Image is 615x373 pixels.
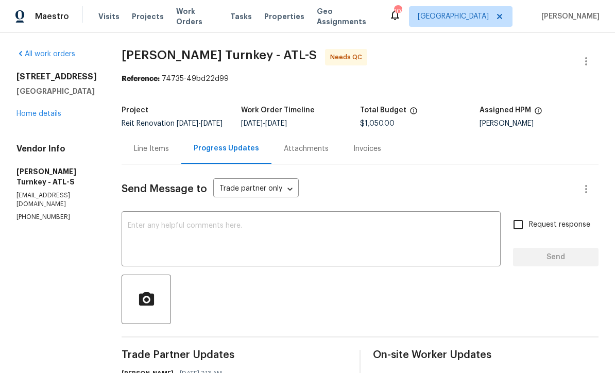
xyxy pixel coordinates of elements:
[230,13,252,20] span: Tasks
[241,120,287,127] span: -
[16,50,75,58] a: All work orders
[122,75,160,82] b: Reference:
[265,120,287,127] span: [DATE]
[134,144,169,154] div: Line Items
[534,107,542,120] span: The hpm assigned to this work order.
[177,120,223,127] span: -
[176,6,218,27] span: Work Orders
[35,11,69,22] span: Maestro
[330,52,366,62] span: Needs QC
[122,184,207,194] span: Send Message to
[122,74,599,84] div: 74735-49bd22d99
[480,107,531,114] h5: Assigned HPM
[16,86,97,96] h5: [GEOGRAPHIC_DATA]
[353,144,381,154] div: Invoices
[284,144,329,154] div: Attachments
[16,191,97,209] p: [EMAIL_ADDRESS][DOMAIN_NAME]
[317,6,377,27] span: Geo Assignments
[16,110,61,117] a: Home details
[177,120,198,127] span: [DATE]
[418,11,489,22] span: [GEOGRAPHIC_DATA]
[241,107,315,114] h5: Work Order Timeline
[394,6,401,16] div: 103
[16,72,97,82] h2: [STREET_ADDRESS]
[409,107,418,120] span: The total cost of line items that have been proposed by Opendoor. This sum includes line items th...
[122,120,223,127] span: Reit Renovation
[213,181,299,198] div: Trade partner only
[537,11,600,22] span: [PERSON_NAME]
[16,213,97,222] p: [PHONE_NUMBER]
[16,166,97,187] h5: [PERSON_NAME] Turnkey - ATL-S
[360,120,395,127] span: $1,050.00
[360,107,406,114] h5: Total Budget
[480,120,599,127] div: [PERSON_NAME]
[194,143,259,154] div: Progress Updates
[122,107,148,114] h5: Project
[122,350,347,360] span: Trade Partner Updates
[241,120,263,127] span: [DATE]
[98,11,119,22] span: Visits
[122,49,317,61] span: [PERSON_NAME] Turnkey - ATL-S
[529,219,590,230] span: Request response
[16,144,97,154] h4: Vendor Info
[264,11,304,22] span: Properties
[201,120,223,127] span: [DATE]
[373,350,599,360] span: On-site Worker Updates
[132,11,164,22] span: Projects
